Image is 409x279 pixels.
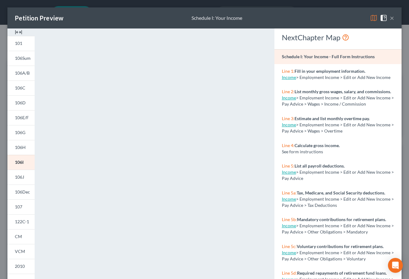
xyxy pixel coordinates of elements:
[282,169,296,175] a: Income
[295,89,391,94] strong: List monthly gross wages, salary, and commissions.
[7,95,35,110] a: 106D
[282,149,323,154] span: See form instructions
[15,28,22,36] img: expand-e0f6d898513216a626fdd78e52531dac95497ffd26381d4c15ee2fc46db09dca.svg
[282,217,297,222] span: Line 5b:
[15,204,22,209] span: 107
[282,68,295,74] span: Line 1:
[15,249,25,254] span: VCM
[388,258,403,273] div: Open Intercom Messenger
[282,33,394,42] div: NextChapter Map
[282,250,296,255] a: Income
[282,95,296,100] a: Income
[295,68,365,74] strong: Fill in your employment information.
[390,14,394,22] button: ×
[7,125,35,140] a: 106G
[282,250,394,261] span: > Employment Income > Edit or Add New Income > Pay Advice > Other Obligations > Voluntary
[192,15,242,22] div: Schedule I: Your Income
[15,234,22,239] span: CM
[15,264,25,269] span: 2010
[295,143,340,148] strong: Calculate gross income.
[370,14,377,22] img: map-eea8200ae884c6f1103ae1953ef3d486a96c86aabb227e865a55264e3737af1f.svg
[7,66,35,81] a: 106A/B
[15,55,31,61] span: 106Sum
[15,159,24,165] span: 106I
[7,170,35,185] a: 106J
[282,116,295,121] span: Line 3:
[297,190,385,195] strong: Tax, Medicare, and Social Security deductions.
[15,70,30,76] span: 106A/B
[7,81,35,95] a: 106C
[295,163,345,168] strong: List all payroll deductions.
[282,196,296,202] a: Income
[7,229,35,244] a: CM
[7,199,35,214] a: 107
[7,185,35,199] a: 106Dec
[282,244,297,249] span: Line 5c:
[282,169,394,181] span: > Employment Income > Edit or Add New Income > Pay Advice
[15,130,25,135] span: 106G
[282,143,295,148] span: Line 4:
[15,41,22,46] span: 101
[15,174,24,180] span: 106J
[282,95,394,107] span: > Employment Income > Edit or Add New Income > Pay Advice > Wages > Income / Commission
[297,217,386,222] strong: Mandatory contributions for retirement plans.
[295,116,370,121] strong: Estimate and list monthly overtime pay.
[7,110,35,125] a: 106E/F
[15,85,25,90] span: 106C
[15,189,30,194] span: 106Dec
[7,36,35,51] a: 101
[296,75,390,80] span: > Employment Income > Edit or Add New Income
[282,89,295,94] span: Line 2:
[282,223,394,234] span: > Employment Income > Edit or Add New Income > Pay Advice > Other Obligations > Mandatory
[282,270,297,276] span: Line 5d:
[7,214,35,229] a: 122C-1
[282,54,375,59] strong: Schedule I: Your Income - Full Form Instructions
[15,219,29,224] span: 122C-1
[282,163,295,168] span: Line 5:
[15,145,26,150] span: 106H
[7,244,35,259] a: VCM
[380,14,387,22] img: help-close-5ba153eb36485ed6c1ea00a893f15db1cb9b99d6cae46e1a8edb6c62d00a1a76.svg
[297,244,384,249] strong: Voluntary contributions for retirement plans.
[282,122,394,133] span: > Employment Income > Edit or Add New Income > Pay Advice > Wages > Overtime
[282,75,296,80] a: Income
[282,196,394,208] span: > Employment Income > Edit or Add New Income > Pay Advice > Tax Deductions
[15,14,63,22] div: Petition Preview
[15,100,26,105] span: 106D
[282,122,296,127] a: Income
[7,155,35,170] a: 106I
[7,51,35,66] a: 106Sum
[282,223,296,228] a: Income
[7,140,35,155] a: 106H
[282,190,297,195] span: Line 5a:
[7,259,35,274] a: 2010
[15,115,29,120] span: 106E/F
[297,270,387,276] strong: Required repayments of retirement fund loans.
